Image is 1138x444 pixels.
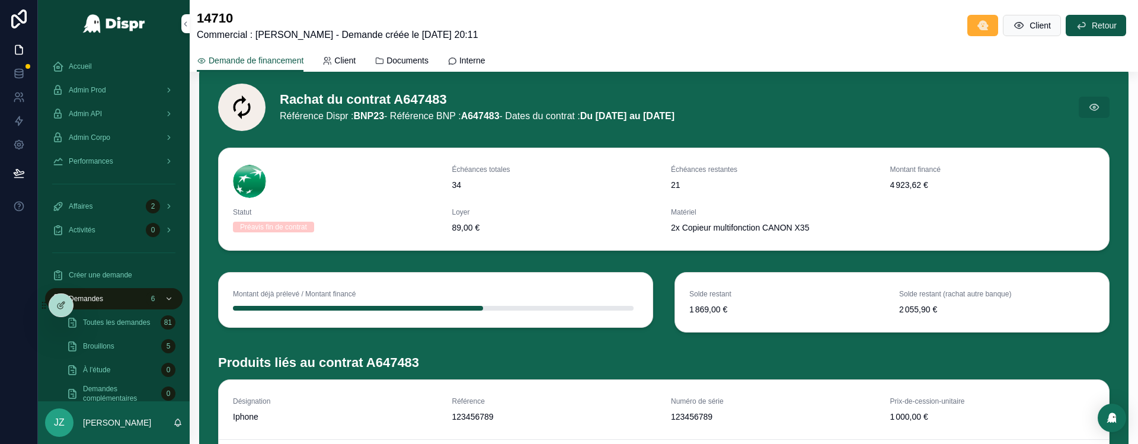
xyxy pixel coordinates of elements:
[890,397,1095,406] span: Prix-de-cession-unitaire
[218,354,419,372] h1: Produits liés au contrat A647483
[146,223,160,237] div: 0
[45,79,183,101] a: Admin Prod
[899,304,1095,315] span: 2 055,90 €
[69,62,92,71] span: Accueil
[354,111,385,121] strong: BNP23
[83,341,114,351] span: Brouillons
[280,109,675,123] span: Référence Dispr : - Référence BNP : - Dates du contrat :
[146,292,160,306] div: 6
[59,383,183,404] a: Demandes complémentaires0
[280,91,675,109] h1: Rachat du contrat A647483
[386,55,429,66] span: Documents
[69,133,110,142] span: Admin Corpo
[45,264,183,286] a: Créer une demande
[69,85,106,95] span: Admin Prod
[461,111,500,121] strong: A647483
[1066,15,1126,36] button: Retour
[45,288,183,309] a: Demandes6
[161,315,175,330] div: 81
[452,222,657,234] span: 89,00 €
[452,165,657,174] span: Échéances totales
[689,289,885,299] span: Solde restant
[447,50,485,74] a: Interne
[671,222,1095,234] span: 2x Copieur multifonction CANON X35
[161,339,175,353] div: 5
[69,270,132,280] span: Créer une demande
[233,411,438,423] span: Iphone
[1003,15,1061,36] button: Client
[671,165,876,174] span: Échéances restantes
[83,384,156,403] span: Demandes complémentaires
[69,202,92,211] span: Affaires
[1098,404,1126,432] div: Open Intercom Messenger
[45,56,183,77] a: Accueil
[197,50,303,72] a: Demande de financement
[689,304,885,315] span: 1 869,00 €
[45,219,183,241] a: Activités0
[671,411,876,423] span: 123456789
[671,207,1095,217] span: Matériel
[452,179,657,191] span: 34
[83,365,110,375] span: À l'étude
[197,9,478,28] h1: 14710
[59,336,183,357] a: Brouillons5
[1092,20,1117,31] span: Retour
[375,50,429,74] a: Documents
[69,156,113,166] span: Performances
[671,179,876,191] span: 21
[69,225,95,235] span: Activités
[59,312,183,333] a: Toutes les demandes81
[233,207,438,217] span: Statut
[219,380,1109,440] a: DésignationIphoneRéférence123456789Numéro de série123456789Prix-de-cession-unitaire1 000,00 €
[54,416,65,430] span: JZ
[240,222,307,232] div: Préavis fin de contrat
[45,103,183,124] a: Admin API
[45,127,183,148] a: Admin Corpo
[452,397,657,406] span: Référence
[233,397,438,406] span: Désignation
[452,207,657,217] span: Loyer
[161,386,175,401] div: 0
[322,50,356,74] a: Client
[890,165,1095,174] span: Montant financé
[334,55,356,66] span: Client
[452,411,657,423] span: 123456789
[45,196,183,217] a: Affaires2
[233,289,638,299] span: Montant déjà prélevé / Montant financé
[38,47,190,401] div: scrollable content
[82,14,146,33] img: App logo
[197,28,478,42] span: Commercial : [PERSON_NAME] - Demande créée le [DATE] 20:11
[69,109,102,119] span: Admin API
[146,199,160,213] div: 2
[580,111,675,121] strong: Du [DATE] au [DATE]
[899,289,1095,299] span: Solde restant (rachat autre banque)
[671,397,876,406] span: Numéro de série
[45,151,183,172] a: Performances
[1030,20,1051,31] span: Client
[459,55,485,66] span: Interne
[161,363,175,377] div: 0
[83,318,150,327] span: Toutes les demandes
[83,417,151,429] p: [PERSON_NAME]
[69,294,103,304] span: Demandes
[59,359,183,381] a: À l'étude0
[209,55,303,66] span: Demande de financement
[890,411,1095,423] span: 1 000,00 €
[890,179,1095,191] span: 4 923,62 €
